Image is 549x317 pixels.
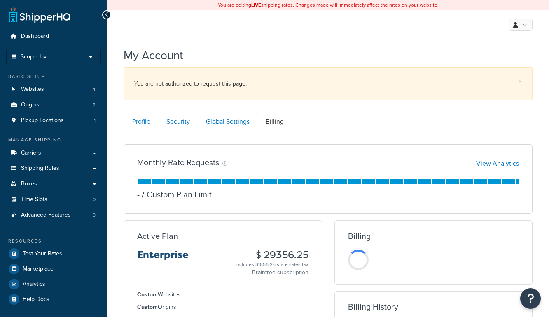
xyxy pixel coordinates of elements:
div: Basic Setup [6,73,101,80]
a: Dashboard [6,29,101,44]
span: 1 [94,117,96,124]
h3: Billing [348,231,371,241]
a: Profile [124,113,157,131]
button: Open Resource Center [520,288,541,309]
li: Pickup Locations [6,113,101,128]
span: Dashboard [21,33,49,40]
b: LIVE [251,1,261,9]
span: Time Slots [21,196,47,203]
h3: Billing History [348,302,398,311]
div: Resources [6,238,101,245]
a: View Analytics [476,159,519,168]
a: Boxes [6,176,101,192]
a: Carriers [6,146,101,161]
span: Pickup Locations [21,117,64,124]
span: Carriers [21,150,41,157]
span: Analytics [23,281,45,288]
span: Shipping Rules [21,165,59,172]
a: Origins 2 [6,97,101,113]
a: ShipperHQ Home [9,6,70,23]
li: Advanced Features [6,208,101,223]
strong: Custom [137,290,158,299]
span: Boxes [21,180,37,187]
span: Advanced Features [21,212,71,219]
span: Help Docs [23,296,49,303]
span: Origins [21,102,40,109]
h3: Active Plan [137,231,178,241]
a: Websites 4 [6,82,101,97]
p: Braintree subscription [235,268,308,277]
strong: Custom [137,303,158,311]
li: Origins [6,97,101,113]
span: 9 [93,212,96,219]
span: / [142,188,145,201]
span: 2 [93,102,96,109]
a: Time Slots 0 [6,192,101,207]
a: Advanced Features 9 [6,208,101,223]
li: Origins [137,303,308,312]
li: Websites [6,82,101,97]
a: Marketplace [6,261,101,276]
span: Scope: Live [21,53,50,60]
span: 4 [93,86,96,93]
div: Includes $1856.25 state sales tax [235,260,308,268]
a: Billing [257,113,290,131]
a: Shipping Rules [6,161,101,176]
a: Security [158,113,196,131]
li: Websites [137,290,308,299]
h3: Enterprise [137,250,189,267]
a: Global Settings [197,113,256,131]
span: Marketplace [23,266,54,273]
div: Manage Shipping [6,137,101,143]
a: Analytics [6,277,101,292]
p: Custom Plan Limit [140,189,212,200]
span: Websites [21,86,44,93]
p: - [137,189,140,200]
li: Time Slots [6,192,101,207]
a: Pickup Locations 1 [6,113,101,128]
div: You are not authorized to request this page. [134,78,522,90]
h3: $ 29356.25 [235,250,308,260]
span: Test Your Rates [23,250,62,257]
h3: Monthly Rate Requests [137,158,219,167]
a: × [519,78,522,85]
span: 0 [93,196,96,203]
a: Help Docs [6,292,101,307]
a: Test Your Rates [6,246,101,261]
h1: My Account [124,47,183,63]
